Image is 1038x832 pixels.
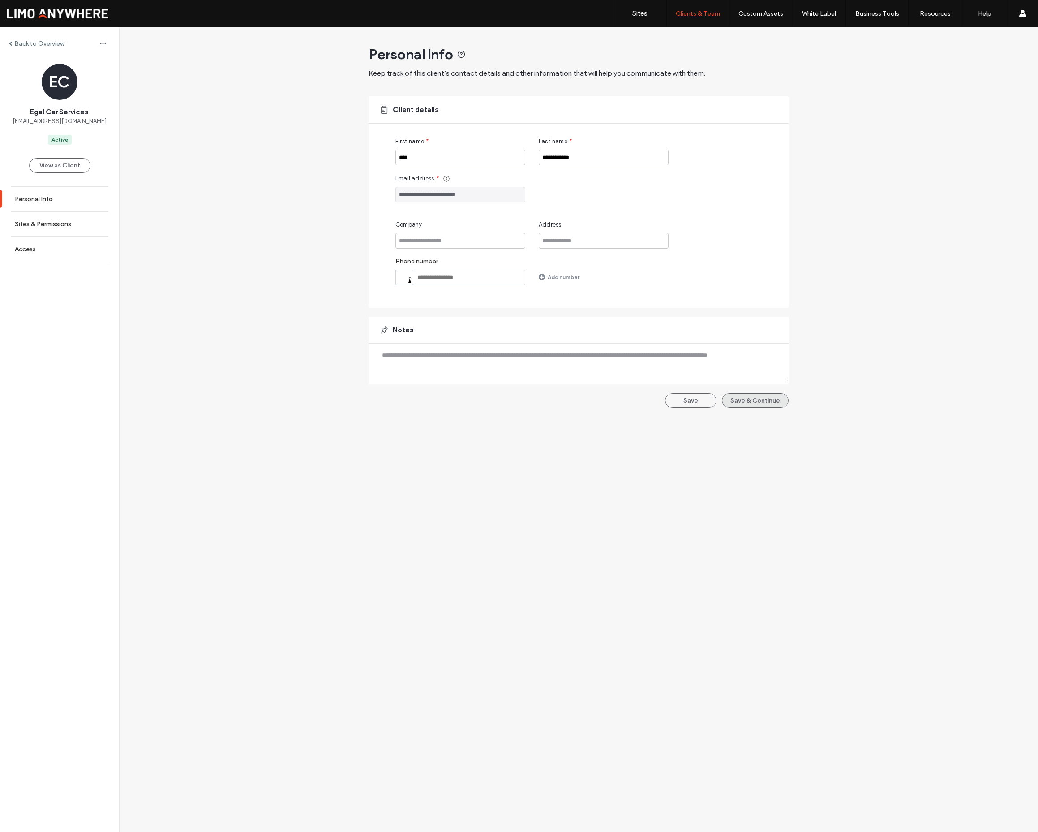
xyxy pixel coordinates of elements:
[548,269,579,285] label: Add number
[369,69,705,77] span: Keep track of this client’s contact details and other information that will help you communicate ...
[393,325,414,335] span: Notes
[395,220,422,229] span: Company
[51,136,68,144] div: Active
[395,150,525,165] input: First name
[30,107,89,117] span: Egal Car Services
[393,105,439,115] span: Client details
[539,233,669,249] input: Address
[539,220,561,229] span: Address
[14,40,64,47] label: Back to Overview
[395,187,525,202] input: Email address
[632,9,648,17] label: Sites
[855,10,899,17] label: Business Tools
[29,158,90,173] button: View as Client
[369,45,453,63] span: Personal Info
[395,257,525,270] label: Phone number
[395,137,424,146] span: First name
[978,10,991,17] label: Help
[920,10,951,17] label: Resources
[722,393,789,408] button: Save & Continue
[395,233,525,249] input: Company
[21,6,39,14] span: Help
[42,64,77,100] div: EC
[15,195,53,203] label: Personal Info
[539,150,669,165] input: Last name
[665,393,716,408] button: Save
[802,10,836,17] label: White Label
[738,10,783,17] label: Custom Assets
[539,137,567,146] span: Last name
[15,220,71,228] label: Sites & Permissions
[15,245,36,253] label: Access
[676,10,720,17] label: Clients & Team
[13,117,107,126] span: [EMAIL_ADDRESS][DOMAIN_NAME]
[395,174,434,183] span: Email address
